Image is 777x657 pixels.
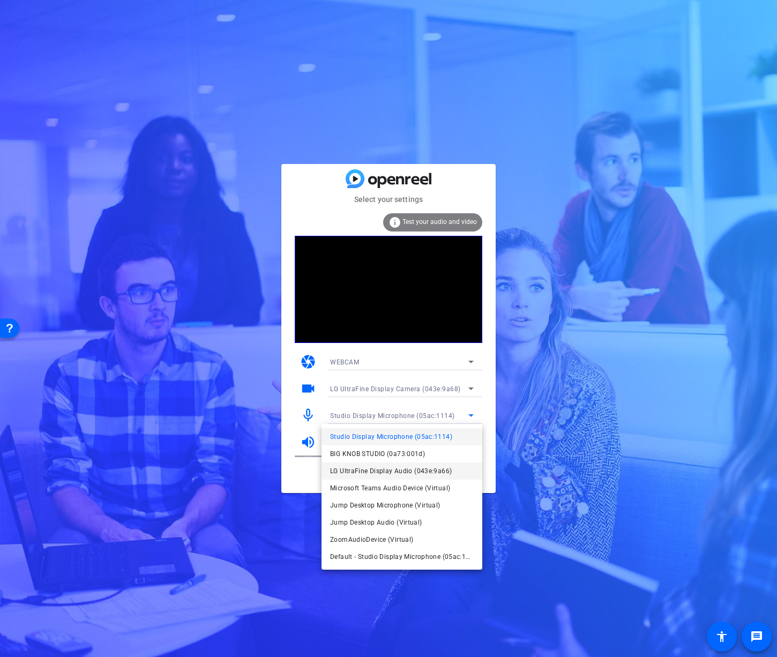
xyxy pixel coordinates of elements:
span: ZoomAudioDevice (Virtual) [330,533,413,546]
span: Jump Desktop Microphone (Virtual) [330,499,440,512]
span: Microsoft Teams Audio Device (Virtual) [330,482,450,495]
span: Jump Desktop Audio (Virtual) [330,516,422,529]
span: BIG KNOB STUDIO (0a73:001d) [330,447,425,460]
span: Default - Studio Display Microphone (05ac:1114) [330,550,474,563]
span: LG UltraFine Display Audio (043e:9a66) [330,465,452,477]
span: Studio Display Microphone (05ac:1114) [330,430,452,443]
